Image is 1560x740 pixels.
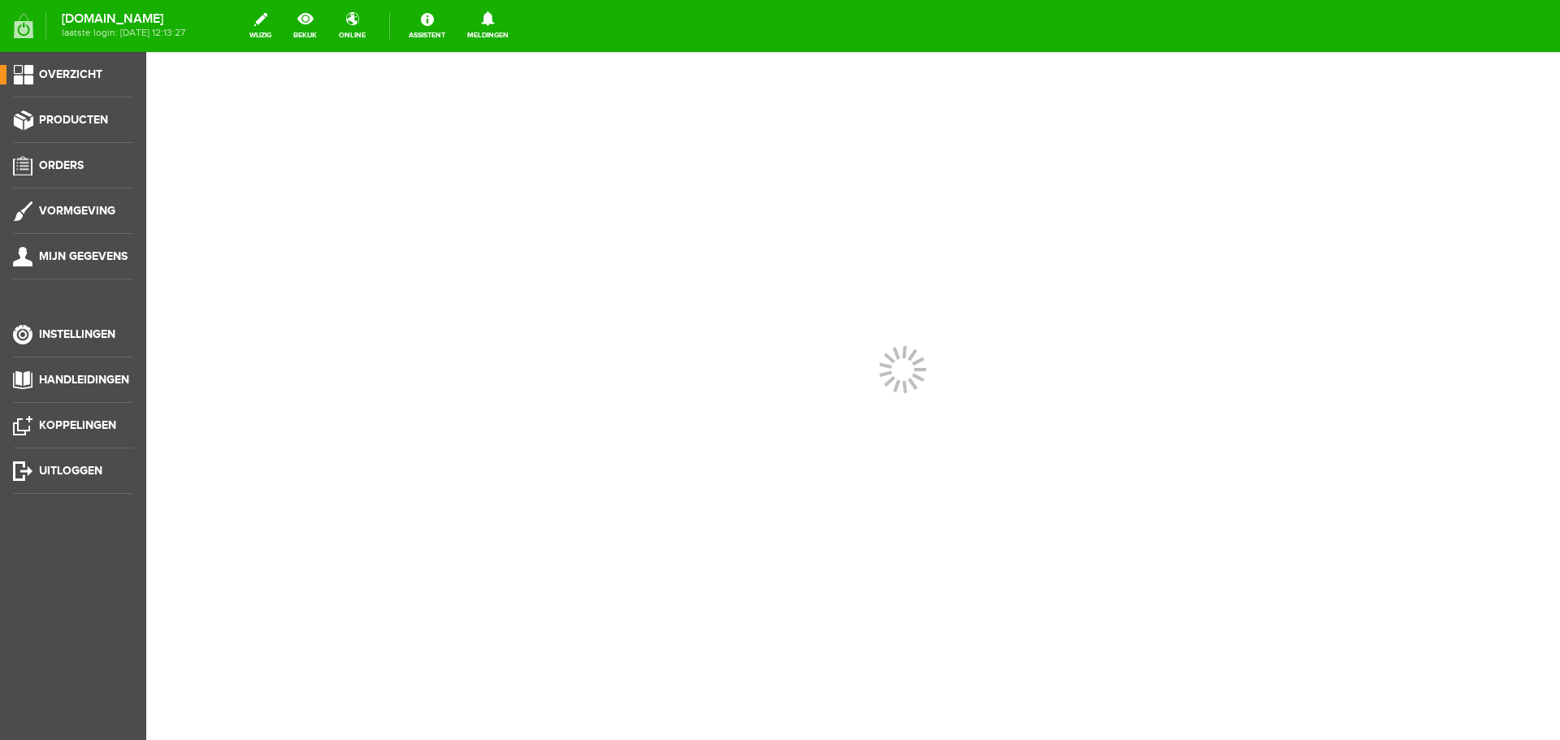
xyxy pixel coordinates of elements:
a: bekijk [284,8,327,44]
span: Mijn gegevens [39,249,128,263]
span: Instellingen [39,327,115,341]
span: Producten [39,113,108,127]
span: Vormgeving [39,204,115,218]
span: Uitloggen [39,464,102,478]
strong: [DOMAIN_NAME] [62,15,185,24]
span: Overzicht [39,67,102,81]
a: wijzig [240,8,281,44]
span: laatste login: [DATE] 12:13:27 [62,28,185,37]
a: online [329,8,375,44]
a: Assistent [399,8,455,44]
span: Handleidingen [39,373,129,387]
a: Meldingen [457,8,518,44]
span: Koppelingen [39,418,116,432]
span: Orders [39,158,84,172]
